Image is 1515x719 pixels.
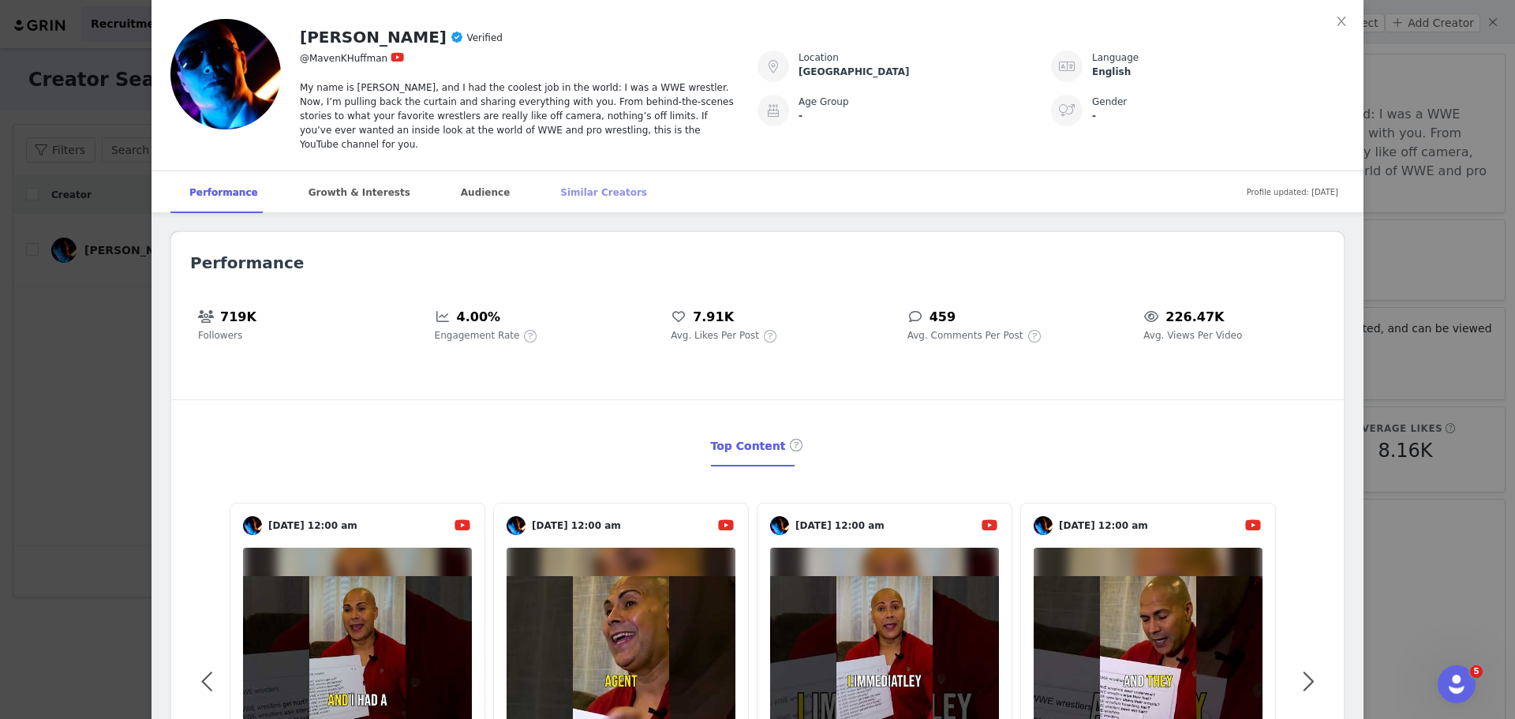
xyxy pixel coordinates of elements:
img: JVkjKfrK2MxSoJSddVJTsGdXViawaQ1i7ijbEH3rxiwt7aEt2U5KmvzFURNGTTqwiEIyUeLx59w=s480-c-k-c0x00ffffff-... [507,516,526,535]
h5: 719K [220,307,256,328]
div: Location [799,51,1051,65]
span: [DATE] 12:00 am [262,519,453,533]
h5: 226.47K [1165,307,1224,328]
h5: 4.00% [457,307,501,328]
span: Avg. Comments Per Post [907,328,1023,343]
div: Performance [170,171,277,214]
div: My name is [PERSON_NAME], and I had the coolest job in the world: I was a WWE wrestler. Now, I’m ... [300,68,739,152]
div: English [1092,65,1345,79]
span: Avg. Views Per Video [1143,328,1242,343]
span: [DATE] 12:00 am [526,519,716,533]
img: JVkjKfrK2MxSoJSddVJTsGdXViawaQ1i7ijbEH3rxiwt7aEt2U5KmvzFURNGTTqwiEIyUeLx59w=s480-c-k-c0x00ffffff-... [170,19,281,129]
h2: Performance [190,251,1325,275]
span: Avg. Likes Per Post [671,328,759,343]
div: Top Content [711,426,805,467]
h2: [PERSON_NAME] [300,25,447,49]
div: Gender [1092,95,1345,109]
span: Followers [198,328,242,343]
iframe: Intercom live chat [1438,665,1476,703]
i: icon: close [1335,15,1348,28]
div: Growth & Interests [290,171,429,214]
div: - [1092,109,1345,123]
span: [DATE] 12:00 am [1053,519,1244,533]
span: [DATE] 12:00 am [789,519,980,533]
div: Similar Creators [541,171,666,214]
h5: 459 [930,307,956,328]
img: JVkjKfrK2MxSoJSddVJTsGdXViawaQ1i7ijbEH3rxiwt7aEt2U5KmvzFURNGTTqwiEIyUeLx59w=s480-c-k-c0x00ffffff-... [770,516,789,535]
div: Age Group [799,95,1051,109]
div: - [799,109,1051,123]
img: JVkjKfrK2MxSoJSddVJTsGdXViawaQ1i7ijbEH3rxiwt7aEt2U5KmvzFURNGTTqwiEIyUeLx59w=s480-c-k-c0x00ffffff-... [243,516,262,535]
img: JVkjKfrK2MxSoJSddVJTsGdXViawaQ1i7ijbEH3rxiwt7aEt2U5KmvzFURNGTTqwiEIyUeLx59w=s480-c-k-c0x00ffffff-... [1034,516,1053,535]
div: Audience [442,171,529,214]
span: Verified [466,32,503,43]
div: [GEOGRAPHIC_DATA] [799,65,1051,79]
span: Engagement Rate [435,328,520,343]
div: Language [1092,51,1345,65]
span: 5 [1470,665,1483,678]
span: @MavenKHuffman [300,53,387,64]
span: Profile updated: [DATE] [1247,174,1338,210]
h5: 7.91K [693,307,734,328]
